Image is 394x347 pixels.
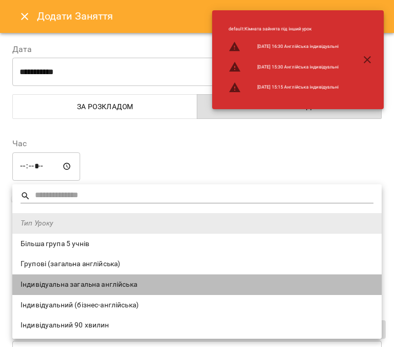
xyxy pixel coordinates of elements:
li: [DATE] 15:15 Англійська індивідуальні [220,77,347,98]
li: [DATE] 15:30 Англійська індивідуальні [220,57,347,77]
span: Індивідуальний (бізнес-англійська) [21,300,373,310]
span: Індивідуальний 90 хвилин [21,320,373,331]
li: [DATE] 16:30 Англійська індивідуальні [220,37,347,57]
span: Більша група 5 учнів [21,239,373,249]
span: Тип Уроку [21,218,373,229]
li: default : Кімната зайнята під інший урок [220,22,347,37]
span: Індивідуальна загальна англійська [21,280,373,290]
span: Групові (загальна англійська) [21,259,373,269]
